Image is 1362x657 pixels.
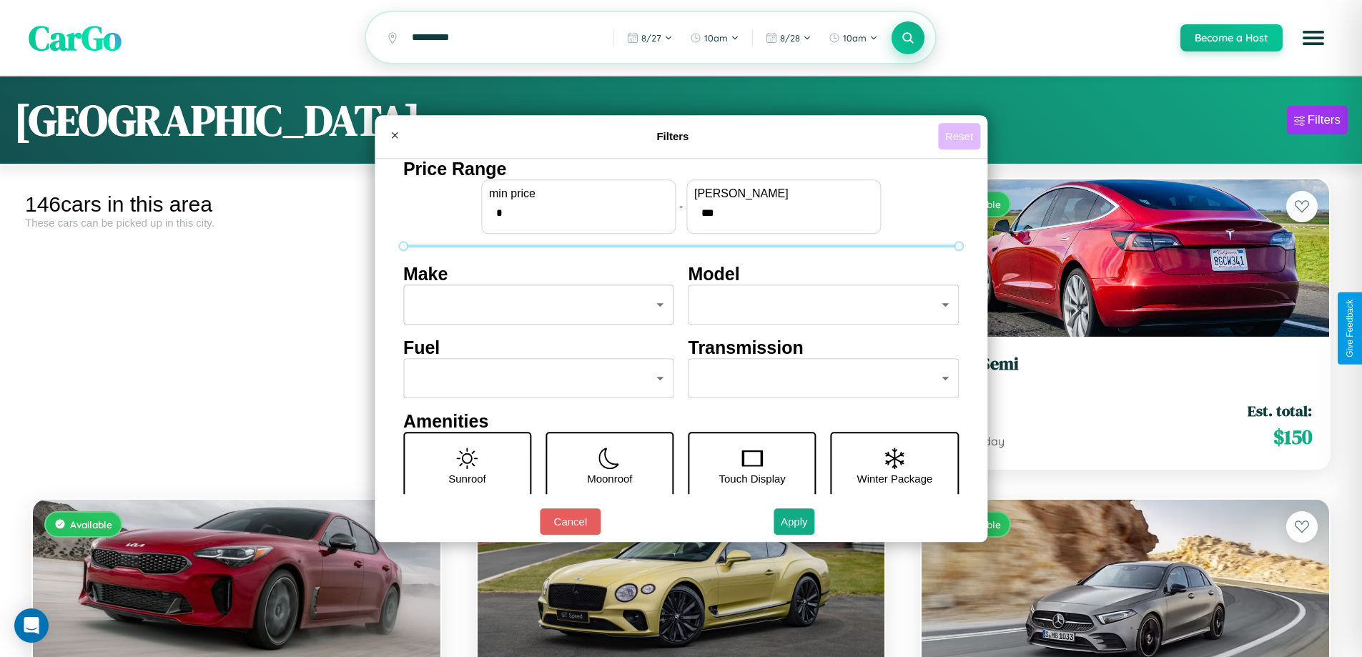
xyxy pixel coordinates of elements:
[689,264,959,285] h4: Model
[694,187,873,200] label: [PERSON_NAME]
[843,32,867,44] span: 10am
[974,434,1005,448] span: / day
[25,217,448,229] div: These cars can be picked up in this city.
[938,123,980,149] button: Reset
[403,337,674,358] h4: Fuel
[1293,18,1333,58] button: Open menu
[821,26,885,49] button: 10am
[780,32,800,44] span: 8 / 28
[939,354,1312,375] h3: Tesla Semi
[1308,113,1341,127] div: Filters
[403,159,959,179] h4: Price Range
[14,608,49,643] div: Open Intercom Messenger
[448,469,486,488] p: Sunroof
[683,26,746,49] button: 10am
[1273,423,1312,451] span: $ 150
[857,469,933,488] p: Winter Package
[939,354,1312,389] a: Tesla Semi2014
[1345,300,1355,357] div: Give Feedback
[679,197,683,216] p: -
[704,32,728,44] span: 10am
[759,26,819,49] button: 8/28
[403,264,674,285] h4: Make
[719,469,785,488] p: Touch Display
[408,130,938,142] h4: Filters
[403,411,959,432] h4: Amenities
[1248,400,1312,421] span: Est. total:
[70,518,112,530] span: Available
[620,26,680,49] button: 8/27
[774,508,815,535] button: Apply
[1180,24,1283,51] button: Become a Host
[29,14,122,61] span: CarGo
[540,508,601,535] button: Cancel
[1287,106,1348,134] button: Filters
[689,337,959,358] h4: Transmission
[587,469,632,488] p: Moonroof
[641,32,661,44] span: 8 / 27
[25,192,448,217] div: 146 cars in this area
[489,187,668,200] label: min price
[14,91,420,149] h1: [GEOGRAPHIC_DATA]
